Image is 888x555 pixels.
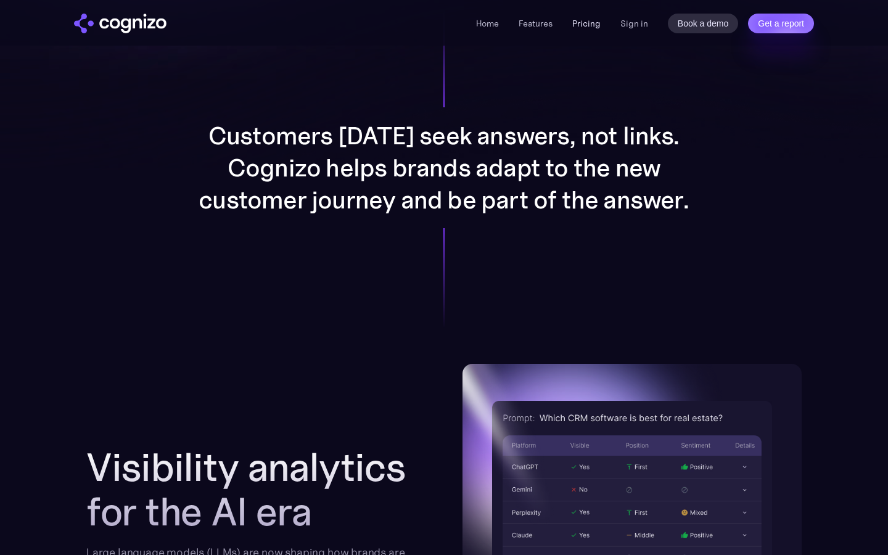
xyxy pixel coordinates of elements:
a: home [74,14,166,33]
a: Book a demo [668,14,739,33]
h2: Visibility analytics for the AI era [86,445,425,534]
a: Features [519,18,553,29]
a: Home [476,18,499,29]
a: Pricing [572,18,601,29]
a: Get a report [748,14,814,33]
img: cognizo logo [74,14,166,33]
a: Sign in [620,16,648,31]
p: Customers [DATE] seek answers, not links. Cognizo helps brands adapt to the new customer journey ... [197,120,691,216]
